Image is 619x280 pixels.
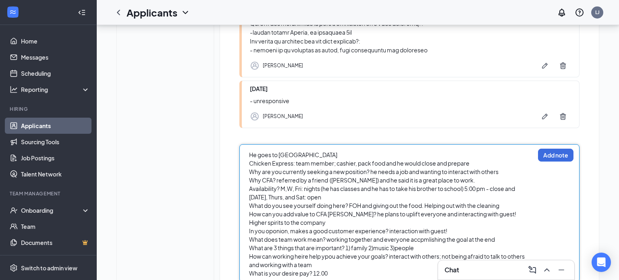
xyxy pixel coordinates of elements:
[528,265,537,275] svg: ComposeMessage
[21,85,90,93] div: Reporting
[249,151,337,158] span: He goes to [GEOGRAPHIC_DATA]
[10,106,88,112] div: Hiring
[249,236,495,243] span: What does team work mean? working together and everyone accpmlishing the goal at the end
[542,265,552,275] svg: ChevronUp
[114,8,123,17] svg: ChevronLeft
[249,176,475,184] span: Why CFA? referred by a friend ([PERSON_NAME]) and he said it is a great place to work.
[575,8,584,17] svg: QuestionInfo
[555,108,571,124] button: Trash
[559,112,567,120] svg: Trash
[555,58,571,74] button: Trash
[21,118,90,134] a: Applicants
[538,149,573,162] button: Add note
[537,58,553,74] button: Pen
[78,8,86,17] svg: Collapse
[592,253,611,272] div: Open Intercom Messenger
[250,61,260,71] svg: Profile
[21,134,90,150] a: Sourcing Tools
[127,6,177,19] h1: Applicants
[249,185,516,201] span: Availability? M,W, Fri: nights (he has classes and he has to take his brother to school) 5:00 pm ...
[181,8,190,17] svg: ChevronDown
[249,244,414,251] span: What are 3 things that are important? 1) family 2)music 3)people
[250,96,571,105] div: - unresponsive
[249,168,499,175] span: Why are you currently seeking a new position? he needs a job and wanting to interact with others
[555,263,568,276] button: Minimize
[10,264,18,272] svg: Settings
[21,264,77,272] div: Switch to admin view
[445,265,459,274] h3: Chat
[541,112,549,120] svg: Pen
[21,49,90,65] a: Messages
[541,62,549,70] svg: Pen
[249,202,499,209] span: What do you see yourself doing here? FOH and giving out the food. Helping out with the cleaning
[9,8,17,16] svg: WorkstreamLogo
[263,112,303,120] div: [PERSON_NAME]
[21,65,90,81] a: Scheduling
[537,108,553,124] button: Pen
[10,190,88,197] div: Team Management
[540,263,553,276] button: ChevronUp
[21,218,90,234] a: Team
[250,85,268,92] span: [DATE]
[10,206,18,214] svg: UserCheck
[21,150,90,166] a: Job Postings
[249,227,447,234] span: In you oponion, makes a good customer experience? interaction with guest!
[595,9,600,16] div: LJ
[526,263,539,276] button: ComposeMessage
[263,62,303,70] div: [PERSON_NAME]
[249,160,469,167] span: Chicken Express: team member; cashier, pack food and he would close and prepare
[249,253,526,268] span: How can working heire help ypou achieve your goals? interact with others; not being afraid to tal...
[249,210,517,226] span: How can you add value to CFA [PERSON_NAME]? he plans to uplift everyone and interacting with gues...
[249,270,328,277] span: What is your desire pay? 12.00
[557,265,566,275] svg: Minimize
[10,85,18,93] svg: Analysis
[21,234,90,251] a: DocumentsCrown
[250,112,260,121] svg: Profile
[21,33,90,49] a: Home
[21,206,83,214] div: Onboarding
[557,8,567,17] svg: Notifications
[21,166,90,182] a: Talent Network
[559,62,567,70] svg: Trash
[21,251,90,267] a: SurveysCrown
